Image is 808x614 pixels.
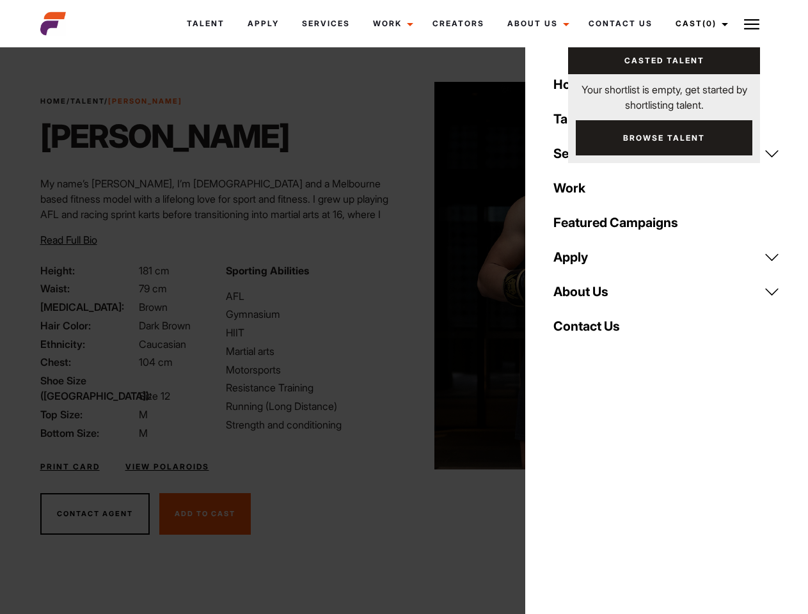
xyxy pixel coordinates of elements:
[175,6,236,41] a: Talent
[577,6,664,41] a: Contact Us
[159,493,251,535] button: Add To Cast
[108,97,182,106] strong: [PERSON_NAME]
[568,74,760,113] p: Your shortlist is empty, get started by shortlisting talent.
[226,362,396,377] li: Motorsports
[40,493,150,535] button: Contact Agent
[568,47,760,74] a: Casted Talent
[139,427,148,439] span: M
[40,96,182,107] span: / /
[546,274,788,309] a: About Us
[702,19,717,28] span: (0)
[40,354,136,370] span: Chest:
[546,205,788,240] a: Featured Campaigns
[40,263,136,278] span: Height:
[546,309,788,343] a: Contact Us
[40,281,136,296] span: Waist:
[226,306,396,322] li: Gymnasium
[226,343,396,359] li: Martial arts
[546,136,788,171] a: Services
[226,398,396,414] li: Running (Long Distance)
[226,380,396,395] li: Resistance Training
[546,102,788,136] a: Talent
[226,417,396,432] li: Strength and conditioning
[546,240,788,274] a: Apply
[546,171,788,205] a: Work
[40,461,100,473] a: Print Card
[744,17,759,32] img: Burger icon
[290,6,361,41] a: Services
[421,6,496,41] a: Creators
[139,390,170,402] span: Size 12
[576,120,752,155] a: Browse Talent
[496,6,577,41] a: About Us
[139,264,170,277] span: 181 cm
[139,301,168,313] span: Brown
[236,6,290,41] a: Apply
[546,67,788,102] a: Home
[139,319,191,332] span: Dark Brown
[125,461,209,473] a: View Polaroids
[70,97,104,106] a: Talent
[226,264,309,277] strong: Sporting Abilities
[361,6,421,41] a: Work
[40,336,136,352] span: Ethnicity:
[40,373,136,404] span: Shoe Size ([GEOGRAPHIC_DATA]):
[226,288,396,304] li: AFL
[40,176,397,314] p: My name’s [PERSON_NAME], I’m [DEMOGRAPHIC_DATA] and a Melbourne based fitness model with a lifelo...
[175,509,235,518] span: Add To Cast
[664,6,736,41] a: Cast(0)
[40,299,136,315] span: [MEDICAL_DATA]:
[40,233,97,246] span: Read Full Bio
[40,407,136,422] span: Top Size:
[226,325,396,340] li: HIIT
[139,338,186,350] span: Caucasian
[139,408,148,421] span: M
[40,11,66,36] img: cropped-aefm-brand-fav-22-square.png
[40,425,136,441] span: Bottom Size:
[40,318,136,333] span: Hair Color:
[40,232,97,248] button: Read Full Bio
[139,356,173,368] span: 104 cm
[139,282,167,295] span: 79 cm
[40,117,289,155] h1: [PERSON_NAME]
[40,97,67,106] a: Home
